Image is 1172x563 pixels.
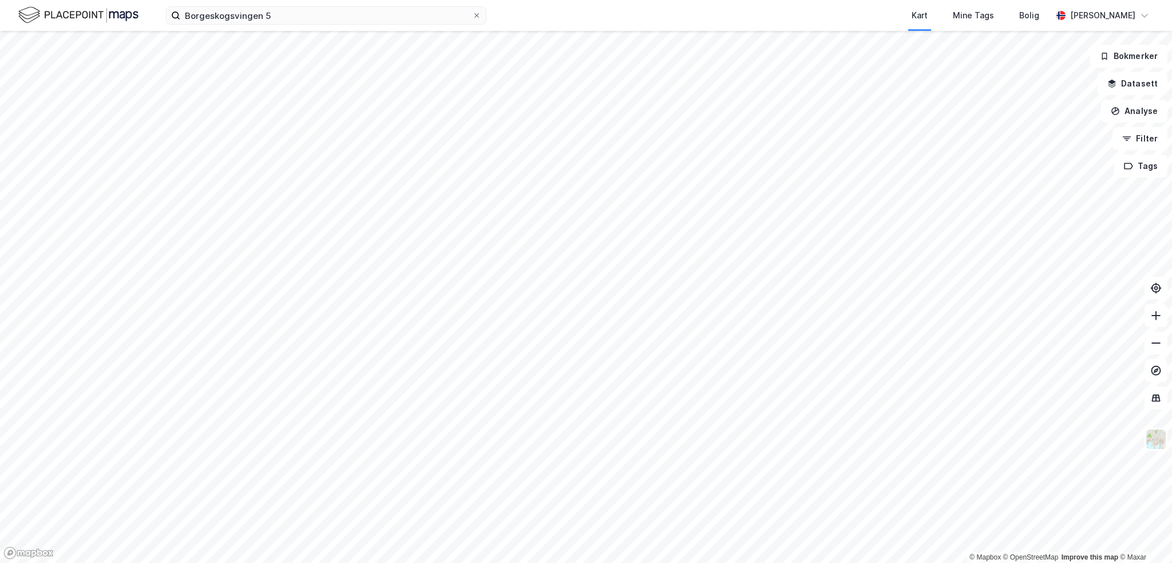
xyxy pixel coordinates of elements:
[1115,508,1172,563] div: Kontrollprogram for chat
[1070,9,1135,22] div: [PERSON_NAME]
[1090,45,1167,68] button: Bokmerker
[1062,553,1118,561] a: Improve this map
[1114,155,1167,178] button: Tags
[3,546,54,560] a: Mapbox homepage
[1112,127,1167,150] button: Filter
[18,5,138,25] img: logo.f888ab2527a4732fd821a326f86c7f29.svg
[1115,508,1172,563] iframe: Chat Widget
[180,7,472,24] input: Søk på adresse, matrikkel, gårdeiere, leietakere eller personer
[1003,553,1059,561] a: OpenStreetMap
[969,553,1001,561] a: Mapbox
[1098,72,1167,95] button: Datasett
[1019,9,1039,22] div: Bolig
[953,9,994,22] div: Mine Tags
[912,9,928,22] div: Kart
[1145,428,1167,450] img: Z
[1101,100,1167,123] button: Analyse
